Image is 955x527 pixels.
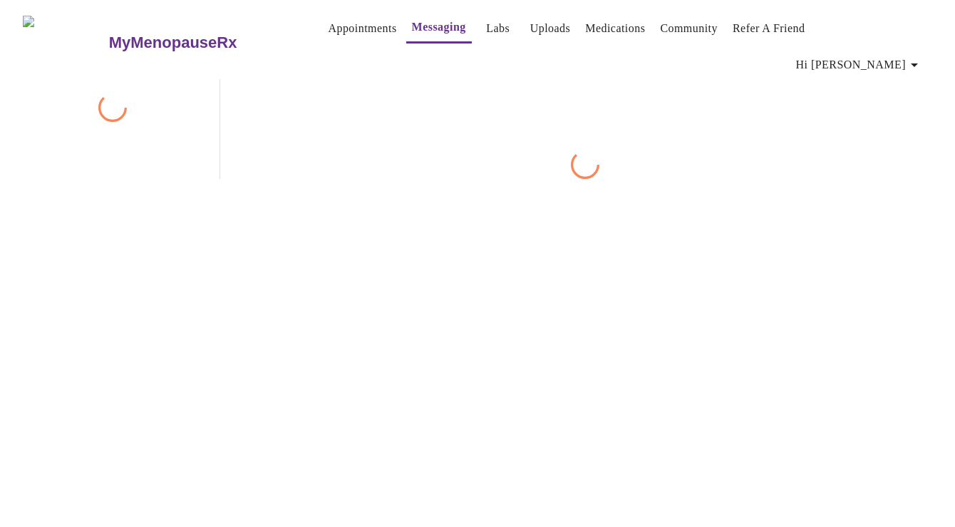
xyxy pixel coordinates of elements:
[660,19,718,39] a: Community
[525,14,577,43] button: Uploads
[654,14,723,43] button: Community
[328,19,396,39] a: Appointments
[579,14,651,43] button: Medications
[107,18,294,68] a: MyMenopauseRx
[412,17,466,37] a: Messaging
[475,14,521,43] button: Labs
[790,51,929,79] button: Hi [PERSON_NAME]
[727,14,811,43] button: Refer a Friend
[530,19,571,39] a: Uploads
[406,13,472,44] button: Messaging
[109,34,237,52] h3: MyMenopauseRx
[322,14,402,43] button: Appointments
[486,19,510,39] a: Labs
[796,55,923,75] span: Hi [PERSON_NAME]
[23,16,107,69] img: MyMenopauseRx Logo
[733,19,805,39] a: Refer a Friend
[585,19,645,39] a: Medications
